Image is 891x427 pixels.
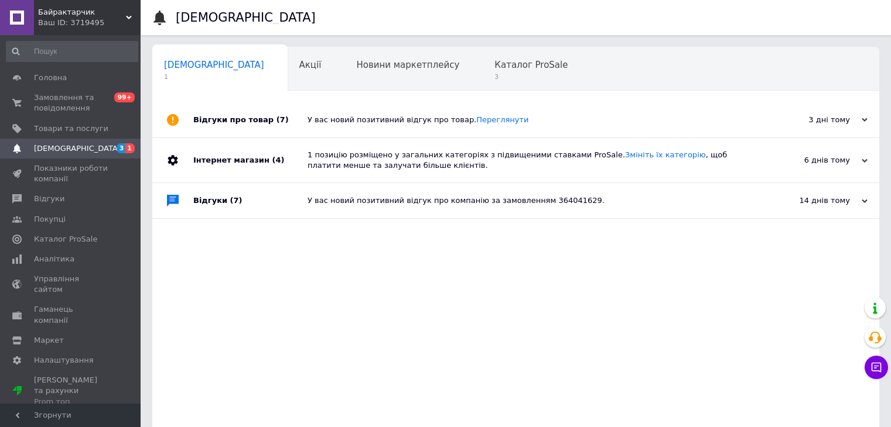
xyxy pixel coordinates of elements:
[750,155,868,166] div: 6 днів тому
[38,18,141,28] div: Ваш ID: 3719495
[193,183,308,218] div: Відгуки
[308,195,750,206] div: У вас новий позитивний відгук про компанію за замовленням 364041629.
[34,92,108,113] span: Замовлення та повідомлення
[750,115,868,125] div: 3 дні тому
[34,73,67,83] span: Головна
[114,92,135,102] span: 99+
[34,375,108,407] span: [PERSON_NAME] та рахунки
[308,115,750,125] div: У вас новий позитивний відгук про товар.
[193,138,308,182] div: Інтернет магазин
[494,73,568,81] span: 3
[34,214,66,225] span: Покупці
[272,156,284,164] span: (4)
[276,115,289,124] span: (7)
[356,60,459,70] span: Новини маркетплейсу
[865,356,888,379] button: Чат з покупцем
[34,254,74,264] span: Аналітика
[176,11,316,25] h1: [DEMOGRAPHIC_DATA]
[750,195,868,206] div: 14 днів тому
[34,194,64,204] span: Відгуки
[625,150,706,159] a: Змініть їх категорію
[34,335,64,346] span: Маркет
[193,102,308,137] div: Відгуки про товар
[34,123,108,134] span: Товари та послуги
[38,7,126,18] span: Байрактарчик
[164,73,264,81] span: 1
[117,143,126,153] span: 3
[308,150,750,171] div: 1 позицію розміщено у загальних категоріях з підвищеними ставками ProSale. , щоб платити менше та...
[6,41,138,62] input: Пошук
[34,234,97,245] span: Каталог ProSale
[125,143,135,153] span: 1
[34,143,121,154] span: [DEMOGRAPHIC_DATA]
[299,60,322,70] span: Акції
[34,163,108,184] span: Показники роботи компанії
[34,304,108,325] span: Гаманець компанії
[494,60,568,70] span: Каталог ProSale
[164,60,264,70] span: [DEMOGRAPHIC_DATA]
[34,355,94,366] span: Налаштування
[34,397,108,407] div: Prom топ
[34,274,108,295] span: Управління сайтом
[476,115,528,124] a: Переглянути
[230,196,243,205] span: (7)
